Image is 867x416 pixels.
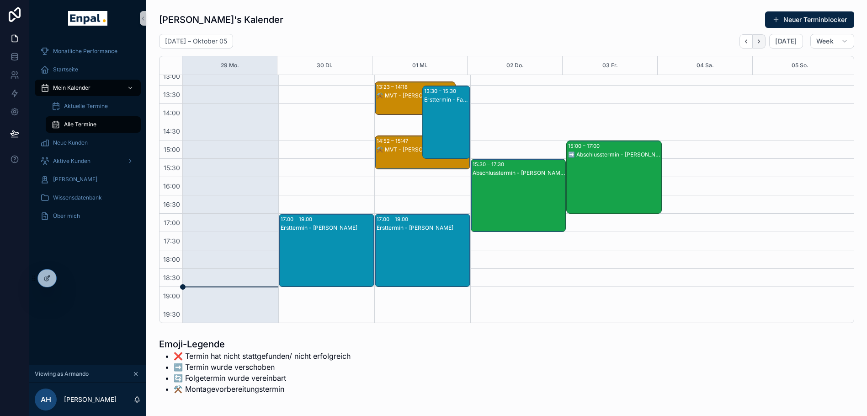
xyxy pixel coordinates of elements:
[281,215,314,224] div: 17:00 – 19:00
[567,141,661,213] div: 15:00 – 17:00➡️ Abschlusstermin - [PERSON_NAME]
[473,160,506,169] div: 15:30 – 17:30
[174,362,351,373] li: ➡️ Termin wurde verschoben
[161,219,182,227] span: 17:00
[377,146,469,153] div: ⚒️ MVT - [PERSON_NAME]
[424,96,469,103] div: Ersttermin - Familie [PERSON_NAME]
[68,11,107,26] img: App logo
[375,214,470,286] div: 17:00 – 19:00Ersttermin - [PERSON_NAME]
[161,237,182,245] span: 17:30
[375,82,456,114] div: 13:23 – 14:18⚒️ MVT - [PERSON_NAME]
[377,136,410,146] div: 14:52 – 15:47
[161,255,182,263] span: 18:00
[816,37,834,45] span: Week
[423,86,469,158] div: 13:30 – 15:30Ersttermin - Familie [PERSON_NAME]
[35,61,141,78] a: Startseite
[29,37,146,236] div: scrollable content
[159,13,283,26] h1: [PERSON_NAME]'s Kalender
[64,121,96,128] span: Alle Termine
[53,48,117,55] span: Monatliche Performance
[161,182,182,190] span: 16:00
[35,135,141,151] a: Neue Kunden
[377,215,410,224] div: 17:00 – 19:00
[53,157,90,165] span: Aktive Kunden
[765,11,854,28] button: Neuer Terminblocker
[53,176,97,183] span: [PERSON_NAME]
[506,56,524,75] button: 02 Do.
[161,127,182,135] span: 14:30
[739,34,753,49] button: Back
[792,56,808,75] button: 05 So.
[161,292,182,300] span: 19:00
[471,159,566,232] div: 15:30 – 17:30Abschlusstermin - [PERSON_NAME]
[810,34,854,49] button: Week
[35,43,141,59] a: Monatliche Performance
[697,56,714,75] button: 04 Sa.
[753,34,766,49] button: Next
[568,151,661,158] div: ➡️ Abschlusstermin - [PERSON_NAME]
[161,310,182,318] span: 19:30
[161,72,182,80] span: 13:00
[161,91,182,98] span: 13:30
[568,141,602,151] div: 15:00 – 17:00
[377,224,469,232] div: Ersttermin - [PERSON_NAME]
[41,394,51,405] span: AH
[35,370,89,378] span: Viewing as Armando
[35,153,141,169] a: Aktive Kunden
[53,212,80,220] span: Über mich
[174,373,351,384] li: 🔄️ Folgetermin wurde vereinbart
[53,139,88,146] span: Neue Kunden
[161,146,182,153] span: 15:00
[161,200,182,208] span: 16:30
[221,56,239,75] button: 29 Mo.
[35,208,141,224] a: Über mich
[769,34,803,49] button: [DATE]
[424,86,458,96] div: 13:30 – 15:30
[165,37,227,46] h2: [DATE] – Oktober 05
[46,116,141,133] a: Alle Termine
[174,384,351,394] li: ⚒️ Montagevorbereitungstermin
[53,194,102,201] span: Wissensdatenbank
[64,395,117,404] p: [PERSON_NAME]
[53,84,90,92] span: Mein Kalender
[377,92,455,99] div: ⚒️ MVT - [PERSON_NAME]
[174,351,351,362] li: ❌ Termin hat nicht stattgefunden/ nicht erfolgreich
[159,338,351,351] h1: Emoji-Legende
[281,224,373,232] div: Ersttermin - [PERSON_NAME]
[53,66,78,73] span: Startseite
[46,98,141,114] a: Aktuelle Termine
[64,103,108,110] span: Aktuelle Termine
[473,169,565,177] div: Abschlusstermin - [PERSON_NAME]
[161,109,182,117] span: 14:00
[317,56,333,75] button: 30 Di.
[412,56,428,75] button: 01 Mi.
[161,164,182,172] span: 15:30
[602,56,618,75] button: 03 Fr.
[161,274,182,281] span: 18:30
[35,189,141,206] a: Wissensdatenbank
[35,80,141,96] a: Mein Kalender
[375,136,470,168] div: 14:52 – 15:47⚒️ MVT - [PERSON_NAME]
[279,214,374,286] div: 17:00 – 19:00Ersttermin - [PERSON_NAME]
[775,37,797,45] span: [DATE]
[35,171,141,188] a: [PERSON_NAME]
[377,82,410,92] div: 13:23 – 14:18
